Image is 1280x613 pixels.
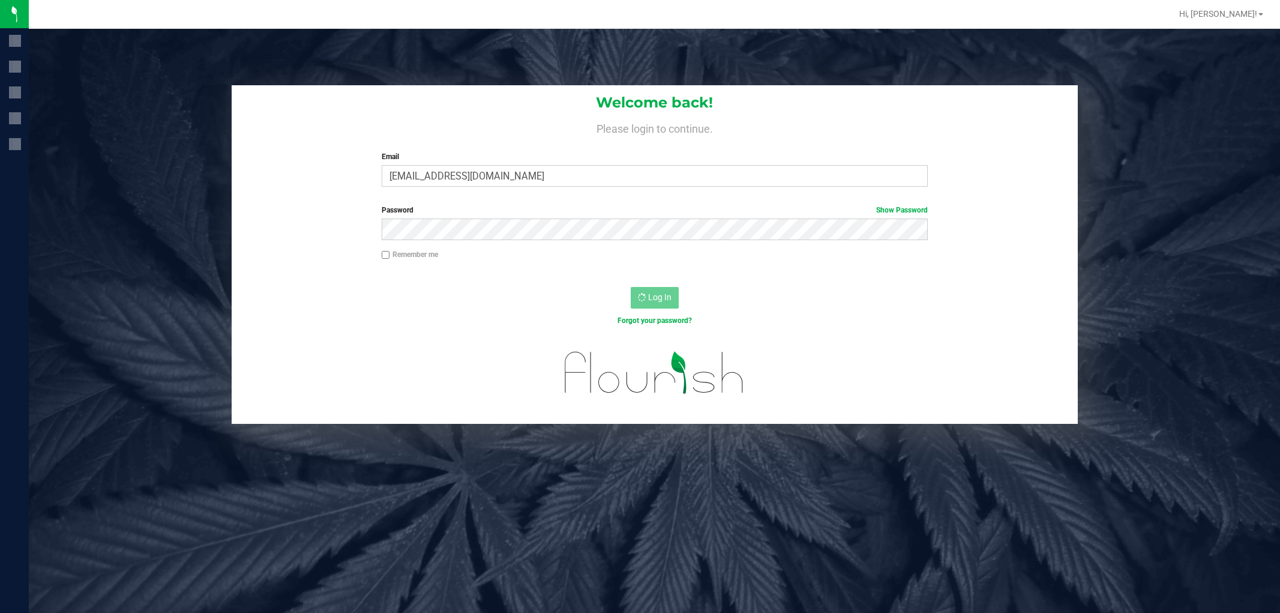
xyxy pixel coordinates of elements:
span: Password [382,206,413,214]
label: Remember me [382,249,438,260]
input: Remember me [382,251,390,259]
span: Hi, [PERSON_NAME]! [1179,9,1257,19]
label: Email [382,151,928,162]
a: Forgot your password? [617,316,692,325]
span: Log In [648,292,672,302]
h1: Welcome back! [232,95,1078,110]
a: Show Password [876,206,928,214]
button: Log In [631,287,679,309]
img: flourish_logo.svg [548,339,760,406]
h4: Please login to continue. [232,120,1078,134]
